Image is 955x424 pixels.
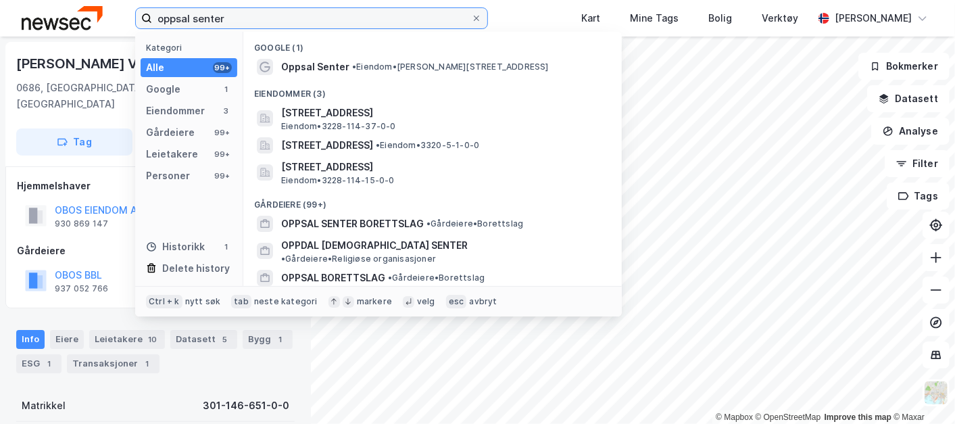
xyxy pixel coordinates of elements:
span: • [376,140,380,150]
span: [STREET_ADDRESS] [281,137,373,154]
div: Personer [146,168,190,184]
div: [PERSON_NAME] [835,10,912,26]
div: 10 [145,333,160,346]
input: Søk på adresse, matrikkel, gårdeiere, leietakere eller personer [152,8,471,28]
button: Bokmerker [858,53,950,80]
div: 99+ [213,62,232,73]
div: velg [417,296,435,307]
img: newsec-logo.f6e21ccffca1b3a03d2d.png [22,6,103,30]
span: OPPDAL [DEMOGRAPHIC_DATA] SENTER [281,237,468,254]
div: 99+ [213,149,232,160]
div: Google [146,81,180,97]
span: Eiendom • 3228-114-37-0-0 [281,121,396,132]
span: • [388,273,392,283]
div: Eiere [50,330,84,349]
span: Eiendom • 3320-5-1-0-0 [376,140,479,151]
div: ESG [16,354,62,373]
iframe: Chat Widget [887,359,955,424]
a: Improve this map [825,413,891,422]
div: avbryt [469,296,497,307]
div: Google (1) [243,32,622,56]
a: OpenStreetMap [756,413,821,422]
div: Bolig [708,10,732,26]
span: Eiendom • 3228-114-15-0-0 [281,175,395,186]
div: Verktøy [762,10,798,26]
div: 99+ [213,127,232,138]
button: Tag [16,128,132,156]
div: 3 [221,105,232,116]
div: Transaksjoner [67,354,160,373]
span: • [426,218,431,229]
div: Info [16,330,45,349]
div: markere [357,296,392,307]
div: [PERSON_NAME] Vei 88 [16,53,171,74]
div: Delete history [162,260,230,277]
div: tab [231,295,251,308]
button: Tags [887,183,950,210]
span: OPPSAL BORETTSLAG [281,270,385,286]
div: 301-146-651-0-0 [203,398,289,414]
span: OPPSAL SENTER BORETTSLAG [281,216,424,232]
div: 0686, [GEOGRAPHIC_DATA], [GEOGRAPHIC_DATA] [16,80,188,112]
div: Kart [581,10,600,26]
div: Datasett [170,330,237,349]
div: Leietakere [146,146,198,162]
a: Mapbox [716,413,753,422]
button: Analyse [871,118,950,145]
span: • [281,254,285,264]
span: Gårdeiere • Borettslag [426,218,523,229]
div: Ctrl + k [146,295,182,308]
button: Filter [885,150,950,177]
div: 5 [218,333,232,346]
div: 1 [43,357,56,371]
button: Datasett [867,85,950,112]
span: Eiendom • [PERSON_NAME][STREET_ADDRESS] [352,62,549,72]
div: Alle [146,60,164,76]
span: Gårdeiere • Borettslag [388,273,485,283]
div: nytt søk [185,296,221,307]
div: Mine Tags [630,10,679,26]
div: 1 [221,241,232,252]
div: 99+ [213,170,232,181]
div: Eiendommer [146,103,205,119]
span: [STREET_ADDRESS] [281,105,606,121]
div: 1 [221,84,232,95]
div: Leietakere [89,330,165,349]
div: 930 869 147 [55,218,108,229]
div: Gårdeiere [17,243,294,259]
span: Oppsal Senter [281,59,349,75]
div: Hjemmelshaver [17,178,294,194]
div: Matrikkel [22,398,66,414]
div: 1 [141,357,154,371]
div: Kontrollprogram for chat [887,359,955,424]
span: • [352,62,356,72]
div: 1 [274,333,287,346]
div: Historikk [146,239,205,255]
div: Eiendommer (3) [243,78,622,102]
span: [STREET_ADDRESS] [281,159,606,175]
div: 937 052 766 [55,283,108,294]
span: Gårdeiere • Religiøse organisasjoner [281,254,436,264]
div: Gårdeiere (99+) [243,189,622,213]
div: Gårdeiere [146,124,195,141]
div: Bygg [243,330,293,349]
div: neste kategori [254,296,318,307]
div: Kategori [146,43,237,53]
div: esc [446,295,467,308]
